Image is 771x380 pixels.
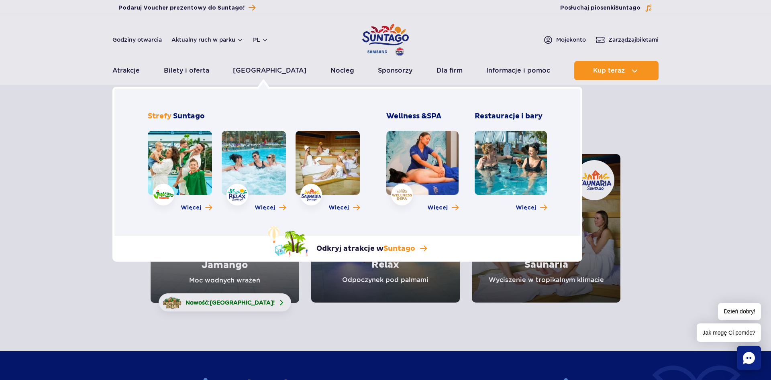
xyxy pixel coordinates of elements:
[593,67,625,74] span: Kup teraz
[596,35,659,45] a: Zarządzajbiletami
[383,244,415,253] span: Suntago
[255,204,275,212] span: Więcej
[255,204,286,212] a: Więcej o strefie Relax
[574,61,659,80] button: Kup teraz
[316,244,415,254] p: Odkryj atrakcje w
[173,112,205,121] span: Suntago
[486,61,550,80] a: Informacje i pomoc
[516,204,536,212] span: Więcej
[378,61,412,80] a: Sponsorzy
[330,61,354,80] a: Nocleg
[427,112,441,121] span: SPA
[737,346,761,370] div: Chat
[543,35,586,45] a: Mojekonto
[112,61,140,80] a: Atrakcje
[253,36,268,44] button: pl
[148,112,171,121] span: Strefy
[718,303,761,320] span: Dzień dobry!
[475,112,547,121] h3: Restauracje i bary
[436,61,463,80] a: Dla firm
[516,204,547,212] a: Więcej o Restauracje i bary
[328,204,360,212] a: Więcej o strefie Saunaria
[608,36,659,44] span: Zarządzaj biletami
[181,204,212,212] a: Więcej o strefie Jamango
[112,36,162,44] a: Godziny otwarcia
[181,204,201,212] span: Więcej
[427,204,448,212] span: Więcej
[697,323,761,342] span: Jak mogę Ci pomóc?
[386,112,441,121] span: Wellness &
[233,61,306,80] a: [GEOGRAPHIC_DATA]
[556,36,586,44] span: Moje konto
[164,61,209,80] a: Bilety i oferta
[171,37,243,43] button: Aktualny ruch w parku
[328,204,349,212] span: Więcej
[268,226,427,258] a: Odkryj atrakcje wSuntago
[427,204,459,212] a: Więcej o Wellness & SPA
